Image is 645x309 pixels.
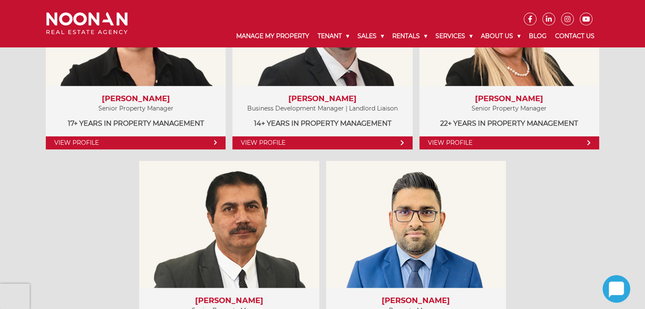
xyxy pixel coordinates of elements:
[232,25,313,47] a: Manage My Property
[232,136,412,149] a: View Profile
[54,103,217,114] p: Senior Property Manager
[241,94,404,104] h3: [PERSON_NAME]
[431,25,477,47] a: Services
[551,25,599,47] a: Contact Us
[353,25,388,47] a: Sales
[428,94,591,104] h3: [PERSON_NAME]
[54,118,217,129] p: 17+ years in Property Management
[335,296,497,306] h3: [PERSON_NAME]
[148,296,310,306] h3: [PERSON_NAME]
[313,25,353,47] a: Tenant
[46,12,128,35] img: Noonan Real Estate Agency
[241,118,404,129] p: 14+ years in Property Management
[54,94,217,104] h3: [PERSON_NAME]
[428,103,591,114] p: Senior Property Manager
[428,118,591,129] p: 22+ years in Property Management
[419,136,599,149] a: View Profile
[477,25,525,47] a: About Us
[46,136,226,149] a: View Profile
[388,25,431,47] a: Rentals
[241,103,404,114] p: Business Development Manager | Landlord Liaison
[525,25,551,47] a: Blog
